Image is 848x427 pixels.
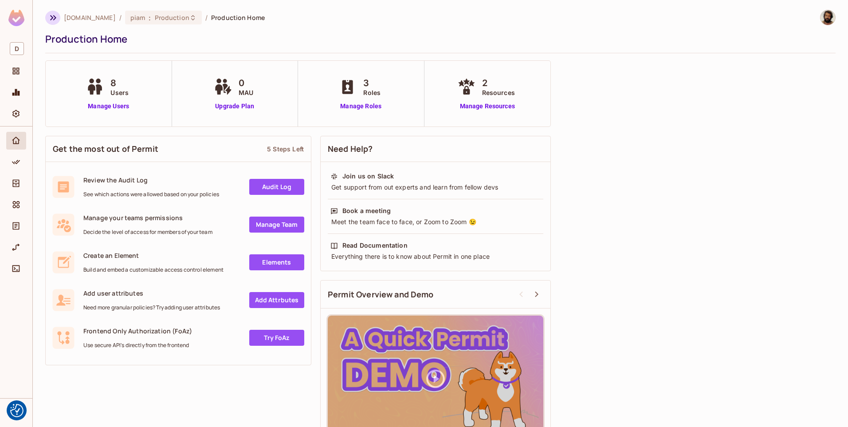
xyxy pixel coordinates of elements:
[83,327,192,335] span: Frontend Only Authorization (FoAz)
[10,42,24,55] span: D
[83,304,220,311] span: Need more granular policies? Try adding user attributes
[130,13,145,22] span: piam
[6,83,26,101] div: Monitoring
[110,76,129,90] span: 8
[363,88,381,97] span: Roles
[211,13,265,22] span: Production Home
[6,174,26,192] div: Directory
[6,404,26,422] div: Help & Updates
[83,229,212,236] span: Decide the level of access for members of your team
[363,76,381,90] span: 3
[455,102,519,111] a: Manage Resources
[83,191,219,198] span: See which actions were allowed based on your policies
[205,13,208,22] li: /
[342,241,408,250] div: Read Documentation
[45,32,831,46] div: Production Home
[330,252,541,261] div: Everything there is to know about Permit in one place
[6,105,26,123] div: Settings
[821,10,835,25] img: Chilla, Dominik
[119,13,122,22] li: /
[8,10,24,26] img: SReyMgAAAABJRU5ErkJggg==
[6,39,26,59] div: Workspace: datev.de
[6,132,26,150] div: Home
[6,62,26,80] div: Projects
[83,289,220,297] span: Add user attributes
[10,404,24,417] button: Consent Preferences
[330,217,541,226] div: Meet the team face to face, or Zoom to Zoom 😉
[110,88,129,97] span: Users
[249,217,304,233] a: Manage Team
[482,88,515,97] span: Resources
[83,342,192,349] span: Use secure API's directly from the frontend
[155,13,189,22] span: Production
[239,76,253,90] span: 0
[212,102,258,111] a: Upgrade Plan
[10,404,24,417] img: Revisit consent button
[6,196,26,213] div: Elements
[342,172,394,181] div: Join us on Slack
[249,292,304,308] a: Add Attrbutes
[249,179,304,195] a: Audit Log
[249,330,304,346] a: Try FoAz
[148,14,151,21] span: :
[342,206,391,215] div: Book a meeting
[6,217,26,235] div: Audit Log
[84,102,133,111] a: Manage Users
[53,143,158,154] span: Get the most out of Permit
[83,213,212,222] span: Manage your teams permissions
[6,153,26,171] div: Policy
[267,145,304,153] div: 5 Steps Left
[328,289,434,300] span: Permit Overview and Demo
[330,183,541,192] div: Get support from out experts and learn from fellow devs
[83,176,219,184] span: Review the Audit Log
[337,102,385,111] a: Manage Roles
[239,88,253,97] span: MAU
[328,143,373,154] span: Need Help?
[249,254,304,270] a: Elements
[83,266,224,273] span: Build and embed a customizable access control element
[482,76,515,90] span: 2
[6,260,26,277] div: Connect
[6,238,26,256] div: URL Mapping
[83,251,224,260] span: Create an Element
[64,13,116,22] span: the active workspace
